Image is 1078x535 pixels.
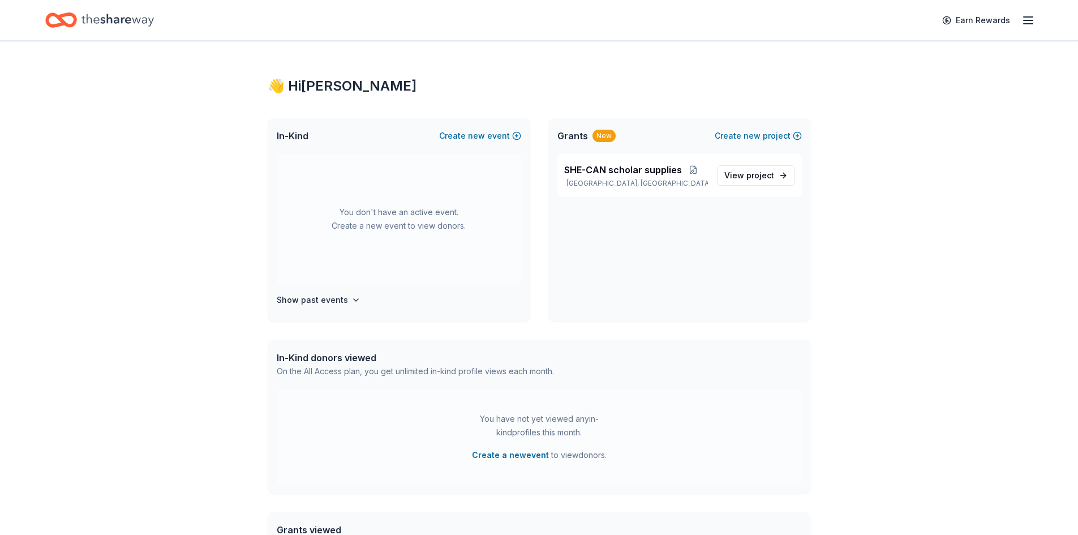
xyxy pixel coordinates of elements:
[717,165,795,186] a: View project
[277,293,348,307] h4: Show past events
[724,169,774,182] span: View
[277,129,308,143] span: In-Kind
[469,412,610,439] div: You have not yet viewed any in-kind profiles this month.
[564,179,708,188] p: [GEOGRAPHIC_DATA], [GEOGRAPHIC_DATA]
[268,77,811,95] div: 👋 Hi [PERSON_NAME]
[564,163,682,177] span: SHE-CAN scholar supplies
[744,129,761,143] span: new
[439,129,521,143] button: Createnewevent
[592,130,616,142] div: New
[557,129,588,143] span: Grants
[45,7,154,33] a: Home
[935,10,1017,31] a: Earn Rewards
[715,129,802,143] button: Createnewproject
[472,448,549,462] button: Create a newevent
[472,448,607,462] span: to view donors .
[277,365,554,378] div: On the All Access plan, you get unlimited in-kind profile views each month.
[277,351,554,365] div: In-Kind donors viewed
[746,170,774,180] span: project
[277,154,521,284] div: You don't have an active event. Create a new event to view donors.
[468,129,485,143] span: new
[277,293,360,307] button: Show past events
